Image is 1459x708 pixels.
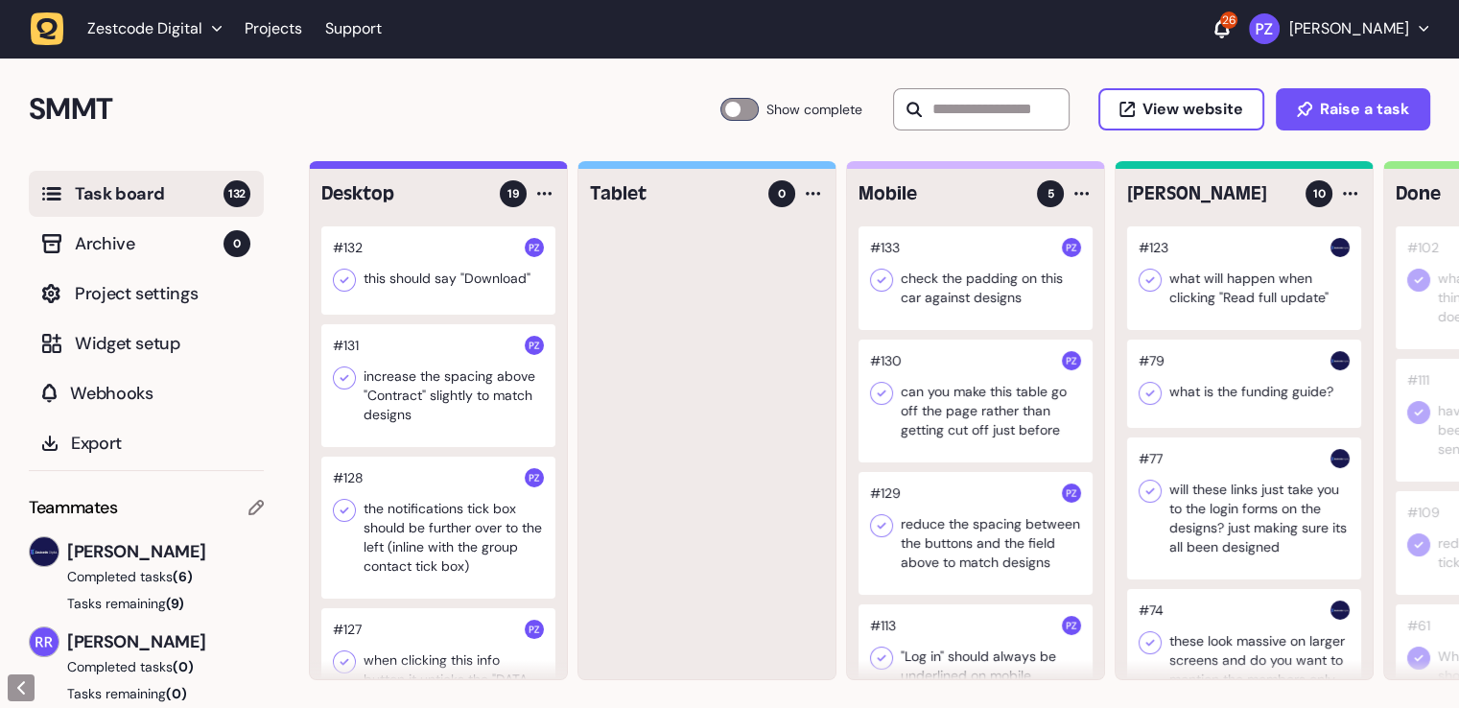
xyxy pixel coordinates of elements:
img: Paris Zisis [1062,484,1081,503]
h4: Tablet [590,180,755,207]
span: Show complete [766,98,862,121]
img: Riki-leigh Robinson [30,627,59,656]
button: Completed tasks(0) [29,657,248,676]
button: Webhooks [29,370,264,416]
button: Archive0 [29,221,264,267]
span: Teammates [29,494,118,521]
span: Raise a task [1320,102,1409,117]
span: 132 [224,180,250,207]
h4: Desktop [321,180,486,207]
button: View website [1098,88,1264,130]
img: Paris Zisis [1062,351,1081,370]
a: Projects [245,12,302,46]
button: Task board132 [29,171,264,217]
img: Harry Robinson [1330,238,1350,257]
span: (0) [166,685,187,702]
img: Harry Robinson [1330,449,1350,468]
span: 5 [1047,185,1054,202]
span: Archive [75,230,224,257]
img: Paris Zisis [1062,616,1081,635]
button: Tasks remaining(0) [29,684,264,703]
button: [PERSON_NAME] [1249,13,1428,44]
span: 0 [224,230,250,257]
span: 19 [507,185,520,202]
button: Widget setup [29,320,264,366]
img: Harry Robinson [1330,601,1350,620]
img: Paris Zisis [1062,238,1081,257]
a: Support [325,19,382,38]
span: Webhooks [70,380,250,407]
span: Widget setup [75,330,250,357]
span: Project settings [75,280,250,307]
span: [PERSON_NAME] [67,538,264,565]
div: 26 [1220,12,1237,29]
span: Export [71,430,250,457]
h4: Mobile [859,180,1024,207]
span: (0) [173,658,194,675]
span: 10 [1313,185,1326,202]
span: [PERSON_NAME] [67,628,264,655]
button: Raise a task [1276,88,1430,130]
span: (6) [173,568,193,585]
button: Export [29,420,264,466]
p: [PERSON_NAME] [1289,19,1409,38]
img: Paris Zisis [525,620,544,639]
span: Zestcode Digital [87,19,202,38]
img: Paris Zisis [525,468,544,487]
button: Completed tasks(6) [29,567,248,586]
span: View website [1142,102,1243,117]
button: Tasks remaining(9) [29,594,264,613]
button: Project settings [29,271,264,317]
span: (9) [166,595,184,612]
img: Harry Robinson [30,537,59,566]
img: Paris Zisis [1249,13,1280,44]
img: Paris Zisis [525,238,544,257]
span: Task board [75,180,224,207]
button: Zestcode Digital [31,12,233,46]
img: Paris Zisis [525,336,544,355]
h2: SMMT [29,86,720,132]
h4: Harry [1127,180,1292,207]
img: Harry Robinson [1330,351,1350,370]
span: 0 [778,185,786,202]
